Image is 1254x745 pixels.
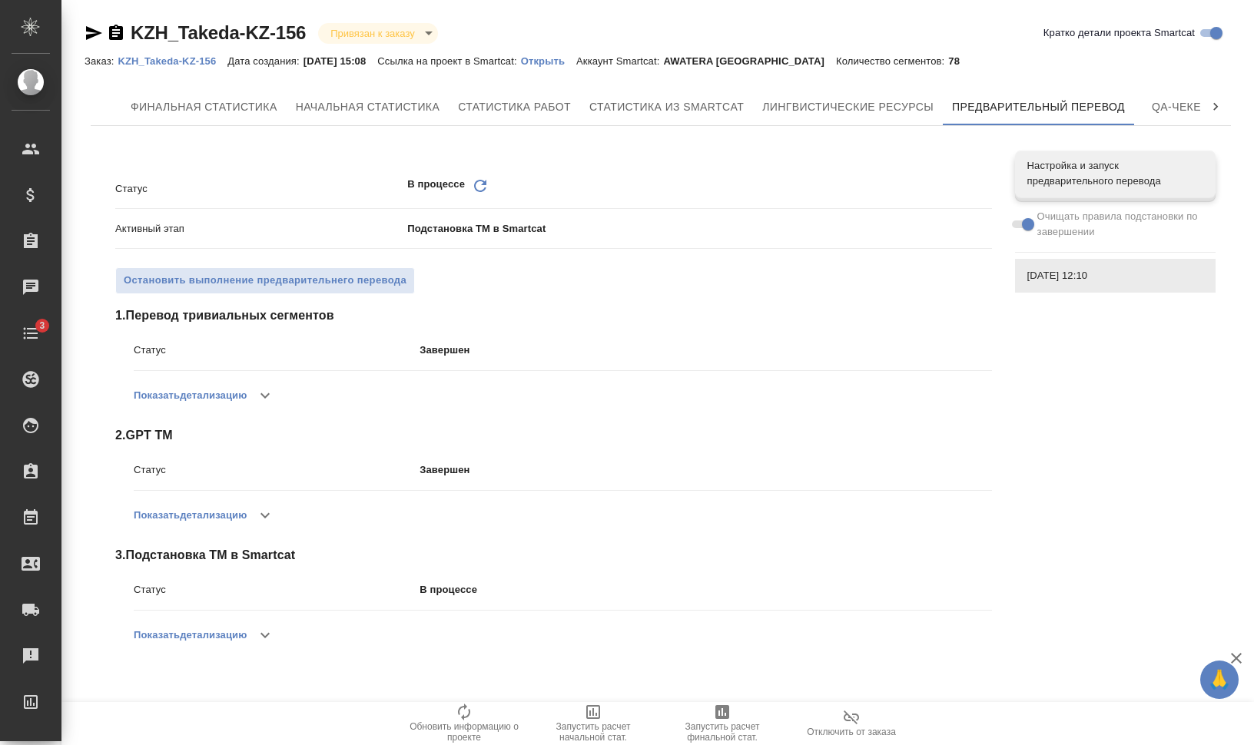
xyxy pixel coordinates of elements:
span: [DATE] 12:10 [1027,268,1203,283]
p: Статус [134,462,420,478]
p: Подстановка ТМ в Smartcat [407,221,991,237]
span: QA-чекер [1143,98,1217,117]
p: Дата создания: [227,55,303,67]
span: Очищать правила подстановки по завершении [1037,209,1204,240]
button: Скопировать ссылку для ЯМессенджера [85,24,103,42]
div: Настройка и запуск предварительного перевода [1015,151,1216,197]
span: Статистика из Smartcat [589,98,744,117]
p: KZH_Takeda-KZ-156 [118,55,227,67]
a: KZH_Takeda-KZ-156 [118,54,227,67]
span: Предварительный перевод [952,98,1125,117]
button: Отключить от заказа [787,702,916,745]
span: Статистика работ [458,98,571,117]
p: Завершен [420,343,991,358]
span: Финальная статистика [131,98,277,117]
button: Запустить расчет начальной стат. [529,702,658,745]
span: 3 [30,318,54,333]
span: Запустить расчет начальной стат. [538,721,649,743]
p: Статус [115,181,407,197]
a: KZH_Takeda-KZ-156 [131,22,306,43]
p: В процессе [407,177,465,200]
p: Количество сегментов: [836,55,948,67]
button: Обновить информацию о проекте [400,702,529,745]
p: Ссылка на проект в Smartcat: [377,55,520,67]
button: Запустить расчет финальной стат. [658,702,787,745]
a: Открыть [521,54,576,67]
span: Запустить расчет финальной стат. [667,721,778,743]
p: [DATE] 15:08 [304,55,378,67]
span: Остановить выполнение предварительнего перевода [124,272,406,290]
button: Показатьдетализацию [134,617,247,654]
p: Аккаунт Smartcat: [576,55,663,67]
p: В процессе [420,582,991,598]
span: Лингвистические ресурсы [762,98,934,117]
button: Показатьдетализацию [134,497,247,534]
button: Остановить выполнение предварительнего перевода [115,267,415,294]
p: Активный этап [115,221,407,237]
p: Статус [134,343,420,358]
span: Настройка и запуск предварительного перевода [1027,158,1203,189]
button: 🙏 [1200,661,1239,699]
span: 2 . GPT TM [115,426,992,445]
div: [DATE] 12:10 [1015,259,1216,293]
button: Привязан к заказу [326,27,419,40]
p: Завершен [420,462,991,478]
span: Обновить информацию о проекте [409,721,519,743]
div: Привязан к заказу [318,23,437,44]
a: 3 [4,314,58,353]
p: Заказ: [85,55,118,67]
span: Кратко детали проекта Smartcat [1043,25,1195,41]
span: 🙏 [1206,664,1232,696]
span: Начальная статистика [296,98,440,117]
p: 78 [948,55,971,67]
p: Статус [134,582,420,598]
span: Отключить от заказа [807,727,896,737]
p: AWATERA [GEOGRAPHIC_DATA] [663,55,836,67]
p: Открыть [521,55,576,67]
span: 1 . Перевод тривиальных сегментов [115,306,992,325]
span: 3 . Подстановка ТМ в Smartcat [115,546,992,565]
button: Показатьдетализацию [134,377,247,414]
button: Скопировать ссылку [107,24,125,42]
